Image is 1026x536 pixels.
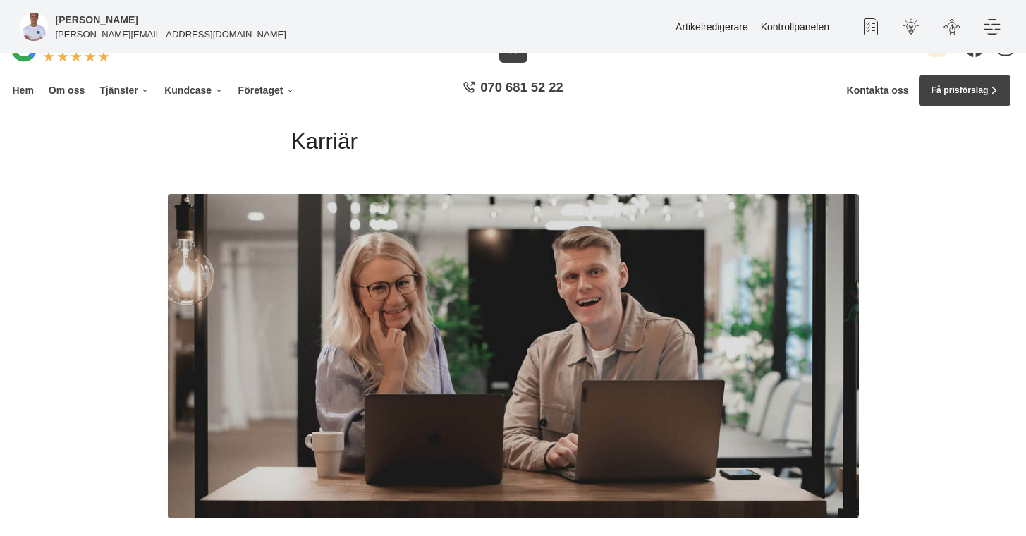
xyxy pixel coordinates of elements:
span: Få prisförslag [931,84,988,97]
a: Kontakta oss [847,85,909,97]
a: Artikelredigerare [676,21,748,32]
p: [PERSON_NAME][EMAIL_ADDRESS][DOMAIN_NAME] [56,28,286,41]
a: Tjänster [97,75,152,106]
span: 070 681 52 22 [480,78,563,97]
img: Karriär [168,194,859,518]
a: Hem [10,75,36,106]
a: 070 681 52 22 [458,78,568,103]
h5: Administratör [56,12,138,28]
a: Kundcase [162,75,226,106]
a: Om oss [46,75,87,106]
img: foretagsbild-pa-smartproduktion-en-webbyraer-i-dalarnas-lan.png [20,13,48,41]
a: Få prisförslag [918,75,1011,106]
a: Kontrollpanelen [761,21,829,32]
h1: Karriär [291,126,735,166]
a: Företaget [236,75,297,106]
